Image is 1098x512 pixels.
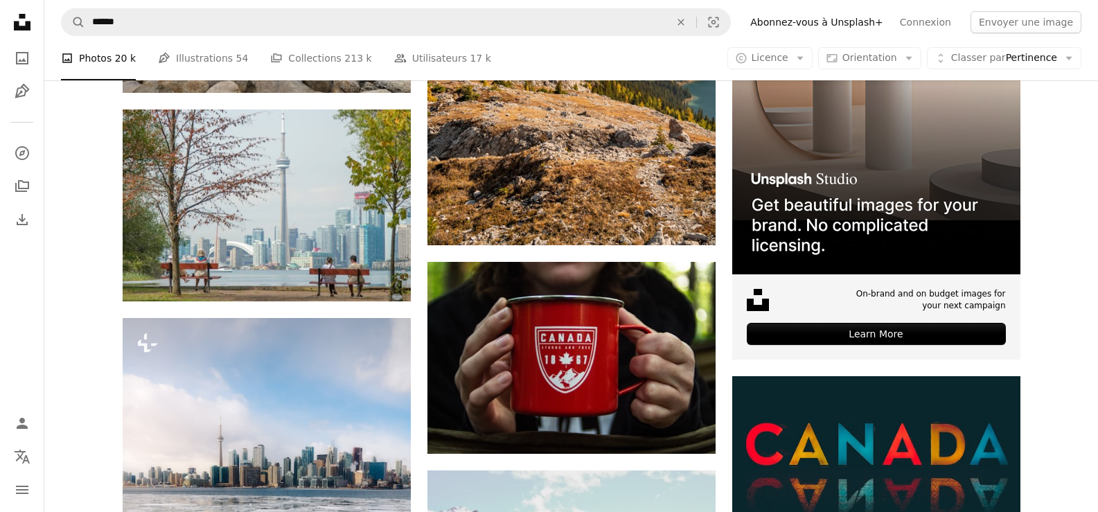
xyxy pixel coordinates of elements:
[123,491,411,504] a: Une prise de vue verticale de la rivière gelée avec de grands bâtiments de Toronto en arrière-pla...
[8,44,36,72] a: Photos
[427,262,716,454] img: personne tenant une tasse en métal rouge
[8,409,36,437] a: Connexion / S’inscrire
[818,47,921,69] button: Orientation
[927,47,1081,69] button: Classer parPertinence
[394,36,491,80] a: Utilisateurs 17 k
[951,52,1006,63] span: Classer par
[842,52,897,63] span: Orientation
[747,289,769,311] img: file-1631678316303-ed18b8b5cb9cimage
[344,51,371,66] span: 213 k
[236,51,249,66] span: 54
[270,36,371,80] a: Collections 213 k
[62,9,85,35] button: Rechercher sur Unsplash
[697,9,730,35] button: Recherche de visuels
[8,206,36,233] a: Historique de téléchargement
[971,11,1081,33] button: Envoyer une image
[742,11,892,33] a: Abonnez-vous à Unsplash+
[752,52,788,63] span: Licence
[123,109,411,301] img: Quatre personnes sont assises sur des bancs de parc dans le paysage urbain
[892,11,959,33] a: Connexion
[8,173,36,200] a: Collections
[727,47,813,69] button: Licence
[747,323,1006,345] div: Learn More
[61,8,731,36] form: Rechercher des visuels sur tout le site
[470,51,490,66] span: 17 k
[847,288,1006,312] span: On-brand and on budget images for your next campaign
[8,8,36,39] a: Accueil — Unsplash
[427,351,716,364] a: personne tenant une tasse en métal rouge
[8,443,36,470] button: Langue
[158,36,248,80] a: Illustrations 54
[8,476,36,504] button: Menu
[666,9,696,35] button: Effacer
[951,51,1057,65] span: Pertinence
[8,78,36,105] a: Illustrations
[732,466,1020,478] a: superposition de texte canada sur fond noir
[8,139,36,167] a: Explorer
[123,199,411,211] a: Quatre personnes sont assises sur des bancs de parc dans le paysage urbain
